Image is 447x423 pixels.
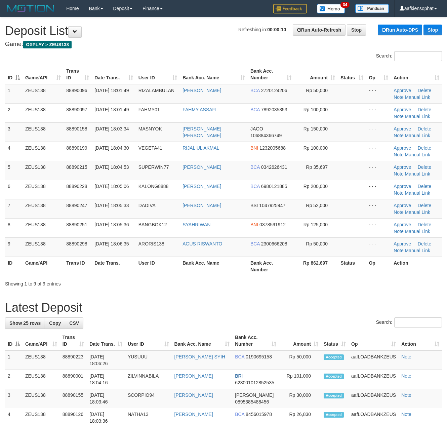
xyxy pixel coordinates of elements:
[261,107,287,112] span: Copy 7892035353 to clipboard
[391,257,442,276] th: Action
[180,65,248,84] th: Bank Acc. Name: activate to sort column ascending
[250,107,260,112] span: BCA
[394,209,404,215] a: Note
[324,393,344,398] span: Accepted
[174,373,213,379] a: [PERSON_NAME]
[394,114,404,119] a: Note
[303,222,328,227] span: Rp 125,000
[66,164,87,170] span: 88890215
[5,161,23,180] td: 5
[5,370,23,389] td: 2
[405,248,431,253] a: Manual Link
[279,350,321,370] td: Rp 50,000
[23,331,60,350] th: Game/API: activate to sort column ascending
[92,65,136,84] th: Date Trans.: activate to sort column ascending
[235,354,244,359] span: BCA
[138,164,169,170] span: SUPERWIN77
[250,241,260,246] span: BCA
[5,3,56,13] img: MOTION_logo.png
[405,171,431,177] a: Manual Link
[366,122,391,142] td: - - -
[5,301,442,314] h1: Latest Deposit
[60,350,87,370] td: 88890223
[394,133,404,138] a: Note
[136,65,180,84] th: User ID: activate to sort column ascending
[182,126,221,138] a: [PERSON_NAME] [PERSON_NAME]
[405,94,431,100] a: Manual Link
[366,65,391,84] th: Op: activate to sort column ascending
[355,4,389,13] img: panduan.png
[261,241,287,246] span: Copy 2300666208 to clipboard
[125,370,172,389] td: ZILVINNABILA
[366,84,391,104] td: - - -
[92,257,136,276] th: Date Trans.
[180,257,248,276] th: Bank Acc. Name
[347,24,366,36] a: Stop
[23,218,64,237] td: ZEUS138
[394,94,404,100] a: Note
[23,65,64,84] th: Game/API: activate to sort column ascending
[246,412,272,417] span: Copy 8456015978 to clipboard
[303,184,328,189] span: Rp 200,000
[94,145,129,151] span: [DATE] 18:04:30
[64,65,92,84] th: Trans ID: activate to sort column ascending
[405,133,431,138] a: Manual Link
[235,392,274,398] span: [PERSON_NAME]
[391,65,442,84] th: Action: activate to sort column ascending
[5,389,23,408] td: 3
[394,229,404,234] a: Note
[66,107,87,112] span: 88890097
[324,374,344,379] span: Accepted
[259,145,286,151] span: Copy 1232005688 to clipboard
[5,278,181,287] div: Showing 1 to 9 of 9 entries
[394,190,404,196] a: Note
[250,133,282,138] span: Copy 106884366749 to clipboard
[405,152,431,157] a: Manual Link
[306,164,328,170] span: Rp 35,697
[259,203,285,208] span: Copy 1047925947 to clipboard
[366,218,391,237] td: - - -
[125,389,172,408] td: SCORPIO94
[250,184,260,189] span: BCA
[317,4,345,13] img: Button%20Memo.svg
[138,145,162,151] span: VEGETA41
[366,161,391,180] td: - - -
[5,237,23,257] td: 9
[235,412,244,417] span: BCA
[246,354,272,359] span: Copy 0190695158 to clipboard
[303,145,328,151] span: Rp 100,000
[5,24,442,38] h1: Deposit List
[66,222,87,227] span: 88890251
[261,164,287,170] span: Copy 0342626431 to clipboard
[267,27,286,32] strong: 00:00:10
[5,84,23,104] td: 1
[235,399,269,405] span: Copy 0895385488456 to clipboard
[5,331,23,350] th: ID: activate to sort column descending
[349,389,399,408] td: aafLOADBANKZEUS
[401,412,411,417] a: Note
[303,126,328,131] span: Rp 150,000
[418,184,431,189] a: Delete
[394,171,404,177] a: Note
[174,392,213,398] a: [PERSON_NAME]
[405,229,431,234] a: Manual Link
[5,122,23,142] td: 3
[306,241,328,246] span: Rp 50,000
[9,320,41,326] span: Show 25 rows
[394,88,411,93] a: Approve
[418,164,431,170] a: Delete
[5,180,23,199] td: 6
[394,317,442,328] input: Search:
[394,126,411,131] a: Approve
[23,180,64,199] td: ZEUS138
[366,142,391,161] td: - - -
[66,145,87,151] span: 88890199
[418,126,431,131] a: Delete
[23,122,64,142] td: ZEUS138
[418,241,431,246] a: Delete
[94,126,129,131] span: [DATE] 18:03:34
[60,331,87,350] th: Trans ID: activate to sort column ascending
[182,241,222,246] a: AGUS RISWANTO
[138,184,169,189] span: KALONG8888
[250,203,258,208] span: BSI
